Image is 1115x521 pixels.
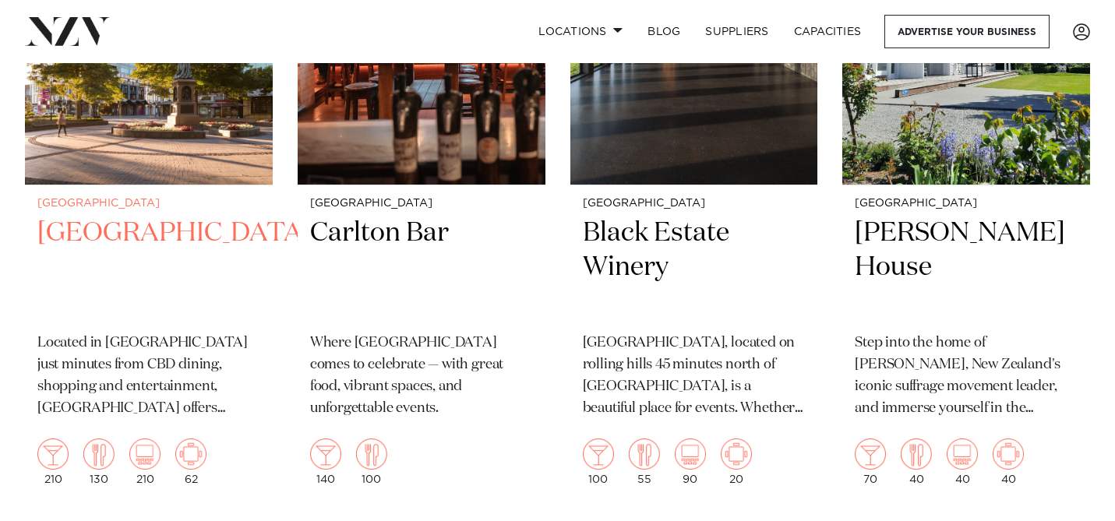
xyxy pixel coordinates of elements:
a: Capacities [782,15,874,48]
a: Locations [526,15,635,48]
small: [GEOGRAPHIC_DATA] [855,198,1078,209]
img: dining.png [83,438,115,470]
img: nzv-logo.png [25,17,110,45]
img: dining.png [629,438,660,470]
a: Advertise your business [884,15,1050,48]
div: 20 [721,438,752,485]
p: Step into the home of [PERSON_NAME], New Zealand's iconic suffrage movement leader, and immerse y... [855,333,1078,420]
h2: [GEOGRAPHIC_DATA] [37,216,260,321]
img: meeting.png [993,438,1024,470]
p: [GEOGRAPHIC_DATA], located on rolling hills 45 minutes north of [GEOGRAPHIC_DATA], is a beautiful... [583,333,806,420]
div: 140 [310,438,341,485]
img: dining.png [356,438,387,470]
h2: [PERSON_NAME] House [855,216,1078,321]
img: cocktail.png [583,438,614,470]
div: 40 [993,438,1024,485]
p: Located in [GEOGRAPHIC_DATA] just minutes from CBD dining, shopping and entertainment, [GEOGRAPHI... [37,333,260,420]
div: 55 [629,438,660,485]
div: 62 [175,438,206,485]
img: theatre.png [947,438,978,470]
h2: Black Estate Winery [583,216,806,321]
img: cocktail.png [855,438,886,470]
img: theatre.png [675,438,706,470]
div: 90 [675,438,706,485]
div: 210 [129,438,161,485]
img: cocktail.png [37,438,69,470]
small: [GEOGRAPHIC_DATA] [310,198,533,209]
small: [GEOGRAPHIC_DATA] [37,198,260,209]
a: BLOG [635,15,693,48]
div: 40 [947,438,978,485]
a: SUPPLIERS [693,15,781,48]
img: meeting.png [175,438,206,470]
img: meeting.png [721,438,752,470]
h2: Carlton Bar [310,216,533,321]
div: 40 [901,438,932,485]
div: 70 [855,438,886,485]
img: cocktail.png [310,438,341,470]
div: 210 [37,438,69,485]
small: [GEOGRAPHIC_DATA] [583,198,806,209]
div: 100 [356,438,387,485]
div: 130 [83,438,115,485]
p: Where [GEOGRAPHIC_DATA] comes to celebrate — with great food, vibrant spaces, and unforgettable e... [310,333,533,420]
div: 100 [583,438,614,485]
img: dining.png [901,438,932,470]
img: theatre.png [129,438,161,470]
